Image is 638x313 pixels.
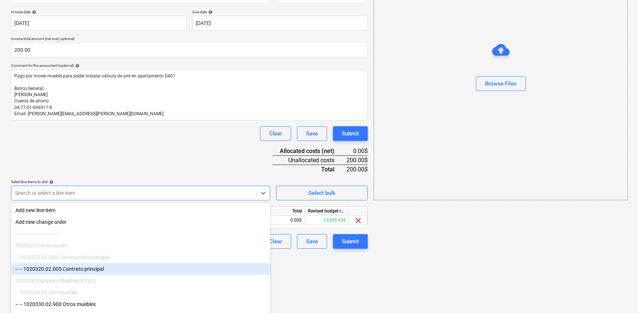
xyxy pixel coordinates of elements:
button: Save [297,126,327,141]
span: [PERSON_NAME] [14,92,48,97]
div: 13,855.43$ [305,216,349,225]
div: Comment for the accountant (optional) [11,63,368,68]
input: Due date not specified [192,16,368,30]
button: Save [297,234,327,249]
div: Add new change order [11,216,270,228]
div: Browse Files [485,79,517,88]
div: 1020320 Construcción [11,240,270,251]
div: 1020330 Equipos y Muebles (FF&E) [11,275,270,287]
div: Clear [269,237,282,246]
div: -- 1020330.02.000 Muebles [11,287,270,298]
div: 0.00$ [346,147,368,156]
span: clear [354,216,363,225]
span: Cuenta de ahorro [14,98,49,103]
div: -- 1020320.02.000 Construcción principal [11,251,270,263]
div: ------------------------------ [11,228,270,240]
div: Unallocated costs [272,156,346,165]
div: -- -- 1020330.02.900 Otros muebles [11,298,270,310]
div: Invoice date [11,10,187,14]
div: Add new line-item [11,204,270,216]
div: -- -- 1020320.02.005 Contrato principal [11,263,270,275]
input: Invoice total amount (net cost, optional) [11,43,368,57]
div: Select line-items to add [11,179,270,184]
div: Total [272,165,346,174]
div: 200.00$ [346,165,368,174]
div: Due date [192,10,368,14]
button: Clear [260,234,291,249]
iframe: Chat Widget [601,278,638,313]
span: 04-77-01-896917-8 [14,105,52,110]
p: Invoice total amount (net cost, optional) [11,36,368,43]
div: Submit [342,129,359,138]
div: Save [306,129,318,138]
span: Email: [PERSON_NAME][EMAIL_ADDRESS][PERSON_NAME][DOMAIN_NAME] [14,111,164,116]
span: Pago por mover mueble para poder instalar válvula de aire en apartamento D401 [14,73,175,79]
div: Clear [269,129,282,138]
div: 200.00$ [346,156,368,165]
span: Banco General, [14,86,44,91]
button: Browse Files [476,76,526,91]
div: Save [306,237,318,246]
div: Allocated costs (net) [272,147,346,156]
span: help [74,63,80,68]
button: Clear [260,126,291,141]
div: Revised budget remaining [305,207,349,216]
div: Total [261,207,305,216]
input: Invoice date not specified [11,16,187,30]
span: help [48,180,54,184]
span: help [30,10,36,14]
button: Submit [333,126,368,141]
span: help [207,10,213,14]
div: Submit [342,237,359,246]
div: Select bulk [308,188,335,198]
div: Widget de chat [601,278,638,313]
button: Submit [333,234,368,249]
div: 0.00$ [261,216,305,225]
button: Select bulk [276,186,368,200]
